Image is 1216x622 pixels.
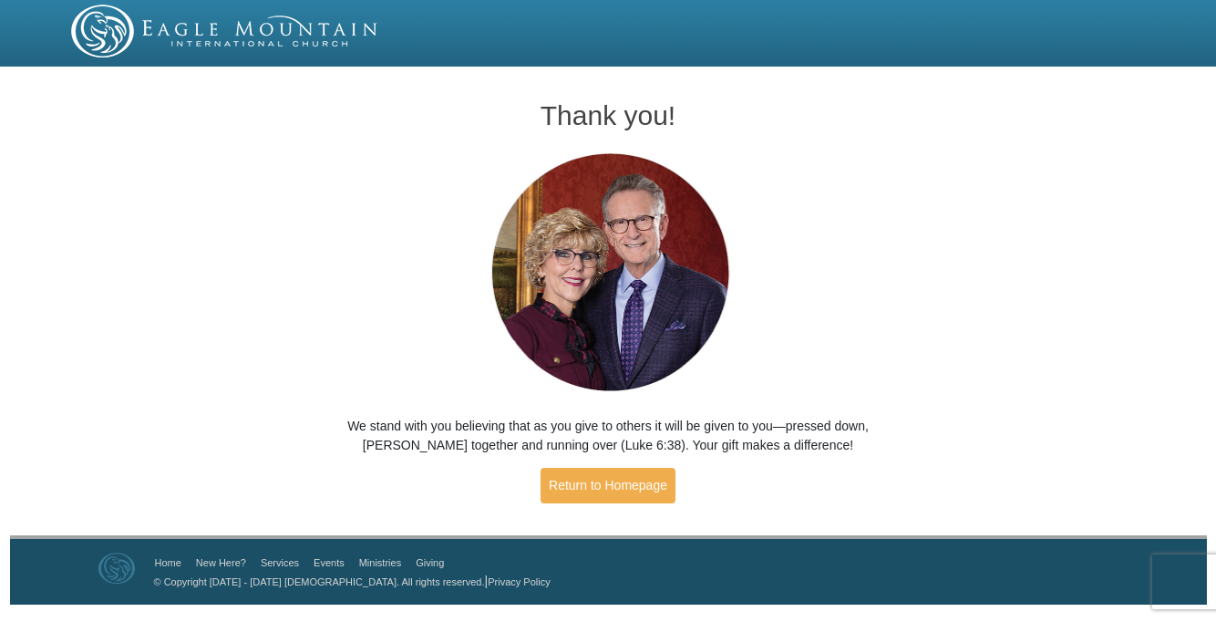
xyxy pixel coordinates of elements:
a: New Here? [196,557,246,568]
a: Privacy Policy [488,576,550,587]
a: Services [261,557,299,568]
a: Return to Homepage [541,468,675,503]
img: EMIC [71,5,379,57]
a: © Copyright [DATE] - [DATE] [DEMOGRAPHIC_DATA]. All rights reserved. [154,576,485,587]
p: | [148,572,551,591]
a: Ministries [359,557,401,568]
img: Pastors George and Terri Pearsons [474,148,743,399]
img: Eagle Mountain International Church [98,553,135,584]
a: Giving [416,557,444,568]
p: We stand with you believing that as you give to others it will be given to you—pressed down, [PER... [314,417,902,455]
a: Home [155,557,181,568]
a: Events [314,557,345,568]
h1: Thank you! [314,100,902,130]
